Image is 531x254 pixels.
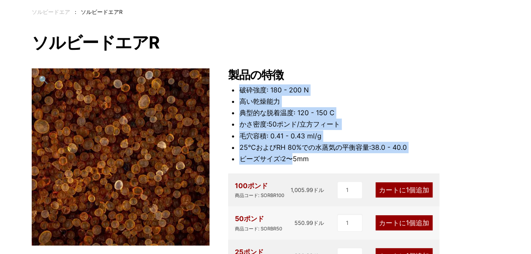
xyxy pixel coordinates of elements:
[239,153,499,165] li: ビーズサイズ:2〜5mm
[32,9,70,15] a: ソルビードエア
[239,96,499,107] li: 高い乾燥能力
[32,68,55,92] a: 全画面画像ギャラリーを表示する
[235,225,282,233] div: 商品コード: SORBR50
[239,142,499,153] li: 25°CおよびRH 80%での水蒸気の平衡容量:38.0 - 40.0
[239,84,499,96] li: 破砕強度: 180 - 200 N
[294,219,324,226] bdi: 550.99
[235,214,264,223] font: 50ポンド
[39,75,49,84] span: 🔍
[235,192,284,200] div: 商品コード: SORBR100
[239,130,499,142] li: 毛穴容積: 0.41 - 0.43 ml/g
[376,182,433,197] a: カートに1個追加
[239,107,499,119] li: 典型的な脱着温度: 120 - 150 C
[228,68,499,82] h2: 製品の特徴
[81,9,123,15] span: ソルビードエアR
[291,186,324,193] bdi: 1,005.99
[239,119,499,130] li: かさ密度:50ポンド/立方フィート
[313,219,324,226] span: ドル
[32,34,499,51] h1: ソルビードエアR
[313,186,324,193] span: ドル
[406,219,409,227] span: 1
[235,181,268,190] font: 100ポンド
[406,186,409,194] span: 1
[75,9,76,15] span: :
[376,215,433,230] a: カートに1個追加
